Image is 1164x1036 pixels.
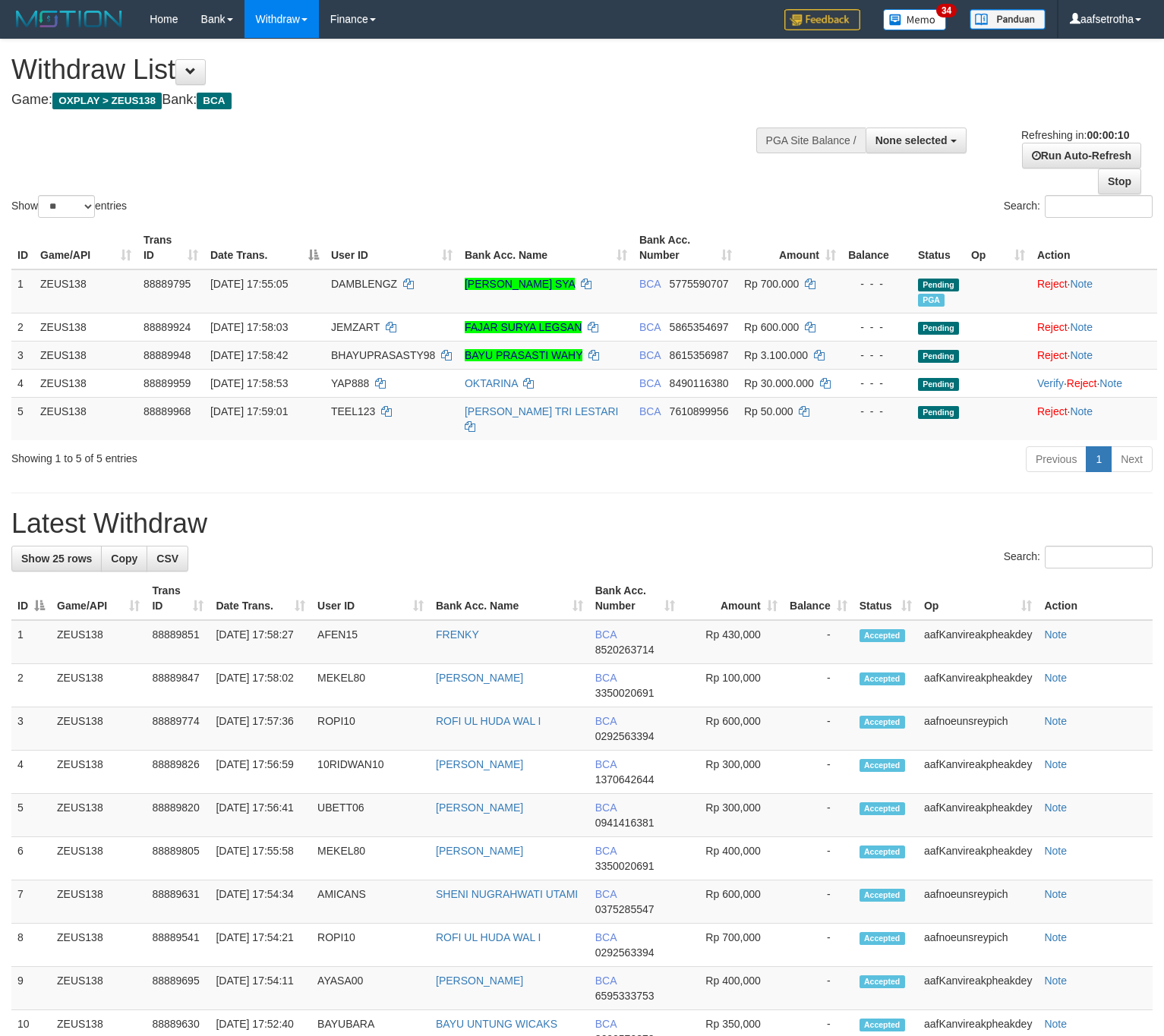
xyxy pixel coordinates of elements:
a: Note [1044,931,1067,943]
span: Pending [918,279,959,291]
th: User ID: activate to sort column ascending [311,577,430,620]
span: Copy 0941416381 to clipboard [595,817,655,829]
a: Note [1044,672,1067,684]
img: panduan.png [970,9,1046,30]
span: Copy 8615356987 to clipboard [670,349,729,361]
span: [DATE] 17:58:53 [210,377,288,389]
td: aafKanvireakpheakdey [918,751,1038,794]
label: Search: [1004,195,1153,218]
span: [DATE] 17:58:03 [210,321,288,333]
td: [DATE] 17:56:41 [210,794,311,837]
td: [DATE] 17:57:36 [210,707,311,751]
input: Search: [1045,546,1153,568]
td: ZEUS138 [51,924,146,967]
a: Note [1070,321,1093,333]
span: Rp 600.000 [744,321,799,333]
td: 2 [11,664,51,707]
span: Copy 7610899956 to clipboard [670,405,729,417]
a: Note [1070,405,1093,417]
td: Rp 300,000 [681,751,784,794]
img: Feedback.jpg [784,9,860,30]
span: TEEL123 [331,405,375,417]
span: Rp 700.000 [744,278,799,290]
span: Pending [918,350,959,363]
td: Rp 430,000 [681,620,784,664]
a: Note [1044,758,1067,770]
td: ZEUS138 [51,837,146,880]
span: Copy 0292563394 to clipboard [595,730,655,742]
td: 3 [11,707,51,751]
td: 1 [11,269,34,313]
td: [DATE] 17:54:11 [210,967,311,1010]
td: ZEUS138 [34,397,137,440]
td: [DATE] 17:58:02 [210,664,311,707]
td: aafnoeunsreypich [918,707,1038,751]
td: 10RIDWAN10 [311,751,430,794]
td: 88889847 [146,664,210,707]
a: [PERSON_NAME] [436,672,523,684]
a: Reject [1037,349,1068,361]
span: BCA [639,405,661,417]
select: Showentries [38,195,95,218]
span: JEMZART [331,321,380,333]
td: ZEUS138 [34,313,137,341]
span: Copy 8490116380 to clipboard [670,377,729,389]
a: [PERSON_NAME] TRI LESTARI [465,405,619,417]
td: - [784,967,853,1010]
td: ZEUS138 [51,751,146,794]
a: BAYU PRASASTI WAHY [465,349,582,361]
a: Next [1111,446,1153,472]
a: Note [1070,349,1093,361]
td: 5 [11,794,51,837]
td: [DATE] 17:54:34 [210,880,311,924]
span: Accepted [860,845,905,858]
td: aafKanvireakpheakdey [918,794,1038,837]
td: 88889820 [146,794,210,837]
div: - - - [848,376,906,391]
a: FAJAR SURYA LEGSAN [465,321,582,333]
span: Copy 3350020691 to clipboard [595,687,655,699]
span: BCA [595,931,617,943]
div: - - - [848,404,906,419]
button: None selected [866,128,967,153]
td: aafnoeunsreypich [918,924,1038,967]
span: Accepted [860,1019,905,1031]
span: BCA [595,801,617,814]
th: ID [11,226,34,269]
a: Run Auto-Refresh [1022,143,1141,168]
a: FRENKY [436,628,479,641]
td: Rp 300,000 [681,794,784,837]
span: BCA [595,845,617,857]
td: aafKanvireakpheakdey [918,967,1038,1010]
td: - [784,664,853,707]
td: UBETT06 [311,794,430,837]
td: Rp 100,000 [681,664,784,707]
input: Search: [1045,195,1153,218]
td: ROPI10 [311,707,430,751]
div: PGA Site Balance / [756,128,866,153]
td: - [784,837,853,880]
td: 7 [11,880,51,924]
td: 88889631 [146,880,210,924]
a: Note [1044,801,1067,814]
span: Accepted [860,672,905,685]
td: ZEUS138 [51,664,146,707]
span: Copy 5775590707 to clipboard [670,278,729,290]
td: 4 [11,369,34,397]
a: Reject [1067,377,1097,389]
span: Pending [918,378,959,391]
th: Trans ID: activate to sort column ascending [146,577,210,620]
td: [DATE] 17:56:59 [210,751,311,794]
span: Accepted [860,889,905,902]
span: Copy 8520263714 to clipboard [595,644,655,656]
a: ROFI UL HUDA WAL I [436,931,541,943]
span: Pending [918,406,959,419]
img: Button%20Memo.svg [883,9,947,30]
td: ZEUS138 [51,794,146,837]
span: Accepted [860,759,905,772]
td: aafnoeunsreypich [918,880,1038,924]
th: Op: activate to sort column ascending [918,577,1038,620]
a: Show 25 rows [11,546,102,572]
td: aafKanvireakpheakdey [918,837,1038,880]
a: 1 [1086,446,1112,472]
